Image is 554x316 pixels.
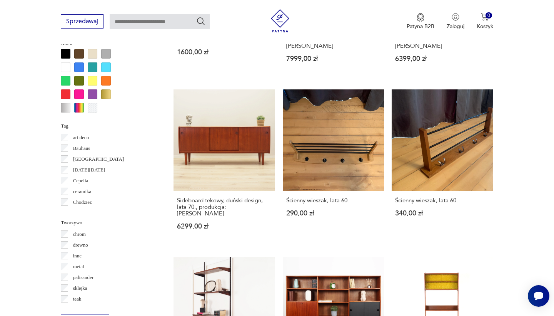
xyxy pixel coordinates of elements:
[73,155,124,163] p: [GEOGRAPHIC_DATA]
[73,198,92,207] p: Chodzież
[73,133,89,142] p: art deco
[61,122,155,130] p: Tag
[395,55,489,62] p: 6399,00 zł
[286,55,380,62] p: 7999,00 zł
[73,187,92,196] p: ceramika
[73,176,88,185] p: Cepelia
[477,13,493,30] button: 0Koszyk
[61,14,103,29] button: Sprzedawaj
[395,197,489,204] h3: Ścienny wieszak, lata 60.
[481,13,489,21] img: Ikona koszyka
[486,12,492,19] div: 0
[73,252,82,260] p: inne
[447,23,464,30] p: Zaloguj
[61,219,155,227] p: Tworzywo
[73,230,86,239] p: chrom
[395,30,489,49] h3: Sideboard tekowy, duński design, lata 70., produkcja: [PERSON_NAME]
[177,197,271,217] h3: Sideboard tekowy, duński design, lata 70., produkcja: [PERSON_NAME]
[73,273,93,282] p: palisander
[286,197,380,204] h3: Ścienny wieszak, lata 60.
[452,13,459,21] img: Ikonka użytkownika
[286,210,380,217] p: 290,00 zł
[407,13,434,30] a: Ikona medaluPatyna B2B
[392,89,493,244] a: Ścienny wieszak, lata 60.Ścienny wieszak, lata 60.340,00 zł
[407,23,434,30] p: Patyna B2B
[395,210,489,217] p: 340,00 zł
[73,306,112,314] p: tworzywo sztuczne
[269,9,292,32] img: Patyna - sklep z meblami i dekoracjami vintage
[73,166,105,174] p: [DATE][DATE]
[196,17,205,26] button: Szukaj
[286,30,380,49] h3: Sideboard palisandrowy, duński design, lata 70., produkcja: [PERSON_NAME]
[73,262,84,271] p: metal
[477,23,493,30] p: Koszyk
[73,295,82,303] p: teak
[73,241,88,249] p: drewno
[73,144,90,153] p: Bauhaus
[174,89,275,244] a: Sideboard tekowy, duński design, lata 70., produkcja: DaniaSideboard tekowy, duński design, lata ...
[73,209,92,217] p: Ćmielów
[177,223,271,230] p: 6299,00 zł
[61,19,103,25] a: Sprzedawaj
[283,89,384,244] a: Ścienny wieszak, lata 60.Ścienny wieszak, lata 60.290,00 zł
[417,13,424,22] img: Ikona medalu
[528,285,549,307] iframe: Smartsupp widget button
[407,13,434,30] button: Patyna B2B
[177,49,271,55] p: 1600,00 zł
[447,13,464,30] button: Zaloguj
[73,284,87,292] p: sklejka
